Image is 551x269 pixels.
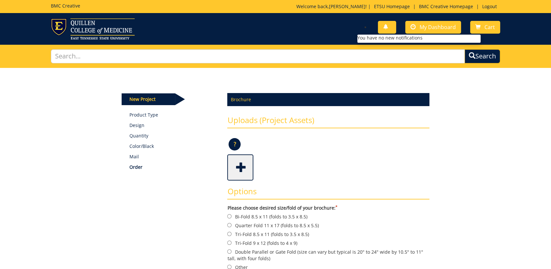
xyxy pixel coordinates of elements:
a: ETSU Homepage [371,3,413,9]
input: Quarter Fold 11 x 17 (folds to 8.5 x 5.5) [227,223,231,227]
input: Tri-Fold 9 x 12 (folds to 4 x 9) [227,241,231,245]
h3: Uploads (Project Assets) [227,116,429,128]
p: Brochure [227,93,429,106]
a: Product Type [129,112,218,118]
button: Search [465,49,500,63]
span: My Dashboard [420,24,456,31]
label: Bi-Fold 8.5 x 11 (folds to 3.5 x 8.5) [227,213,429,220]
label: Tri-Fold 9 x 12 (folds to 4 x 9) [227,239,429,246]
p: ? [229,138,241,150]
a: My Dashboard [405,21,461,34]
p: Welcome back, ! | | | [296,3,500,10]
label: Tri-Fold 8.5 x 11 (folds to 3.5 x 8.5) [227,230,429,238]
p: Design [129,122,218,129]
label: Double Parallel or Gate Fold (size can vary but typical is 20" to 24" wide by 10.5" to 11" tall, ... [227,248,429,262]
a: [PERSON_NAME] [329,3,365,9]
a: Cart [470,21,500,34]
input: Search... [51,49,465,63]
img: ETSU logo [51,18,135,40]
h3: Options [227,187,429,199]
p: Order [129,164,218,170]
input: Bi-Fold 8.5 x 11 (folds to 3.5 x 8.5) [227,214,231,218]
h5: BMC Creative [51,3,80,8]
p: Mail [129,153,218,160]
p: New Project [122,93,175,105]
label: Please choose desired size/fold of your brochure: [227,205,429,211]
li: You have no new notifications [357,35,481,41]
span: Cart [484,24,495,31]
input: Other [227,265,231,269]
p: Color/Black [129,143,218,150]
input: Double Parallel or Gate Fold (size can vary but typical is 20" to 24" wide by 10.5" to 11" tall, ... [227,249,231,254]
input: Tri-Fold 8.5 x 11 (folds to 3.5 x 8.5) [227,232,231,236]
a: BMC Creative Homepage [416,3,476,9]
label: Quarter Fold 11 x 17 (folds to 8.5 x 5.5) [227,222,429,229]
p: Quantity [129,133,218,139]
a: Logout [479,3,500,9]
